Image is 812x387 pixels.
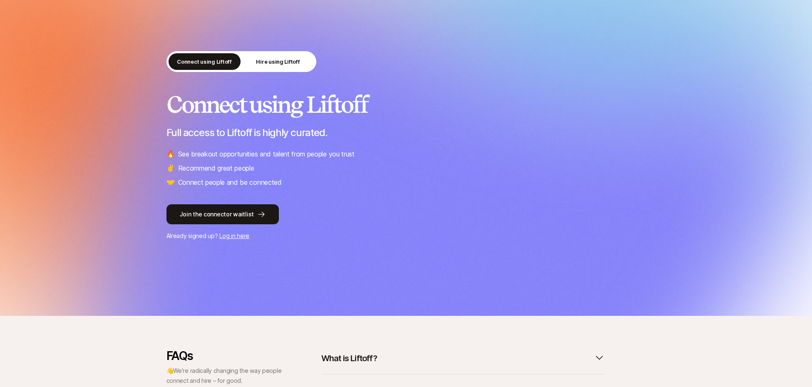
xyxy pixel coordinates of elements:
p: Connect using Liftoff [177,57,232,66]
p: Hire using Liftoff [256,57,300,66]
p: Connect people and be connected [178,177,282,188]
span: 🔥 [166,149,175,159]
p: Recommend great people [178,163,254,174]
span: ✌️ [166,163,175,174]
p: What is Liftoff? [321,352,377,364]
button: What is Liftoff? [321,349,604,367]
p: Full access to Liftoff is highly curated. [166,127,646,139]
p: See breakout opportunities and talent from people you trust [178,149,355,159]
h2: Connect using Liftoff [166,92,646,117]
p: 👋 [166,366,283,386]
p: Already signed up? [166,231,646,241]
button: Join the connector waitlist [166,204,279,224]
a: Log in here [219,232,249,239]
span: We’re radically changing the way people connect and hire – for good. [166,367,282,384]
p: FAQs [166,349,283,362]
a: Join the connector waitlist [166,204,646,224]
span: 🤝 [166,177,175,188]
